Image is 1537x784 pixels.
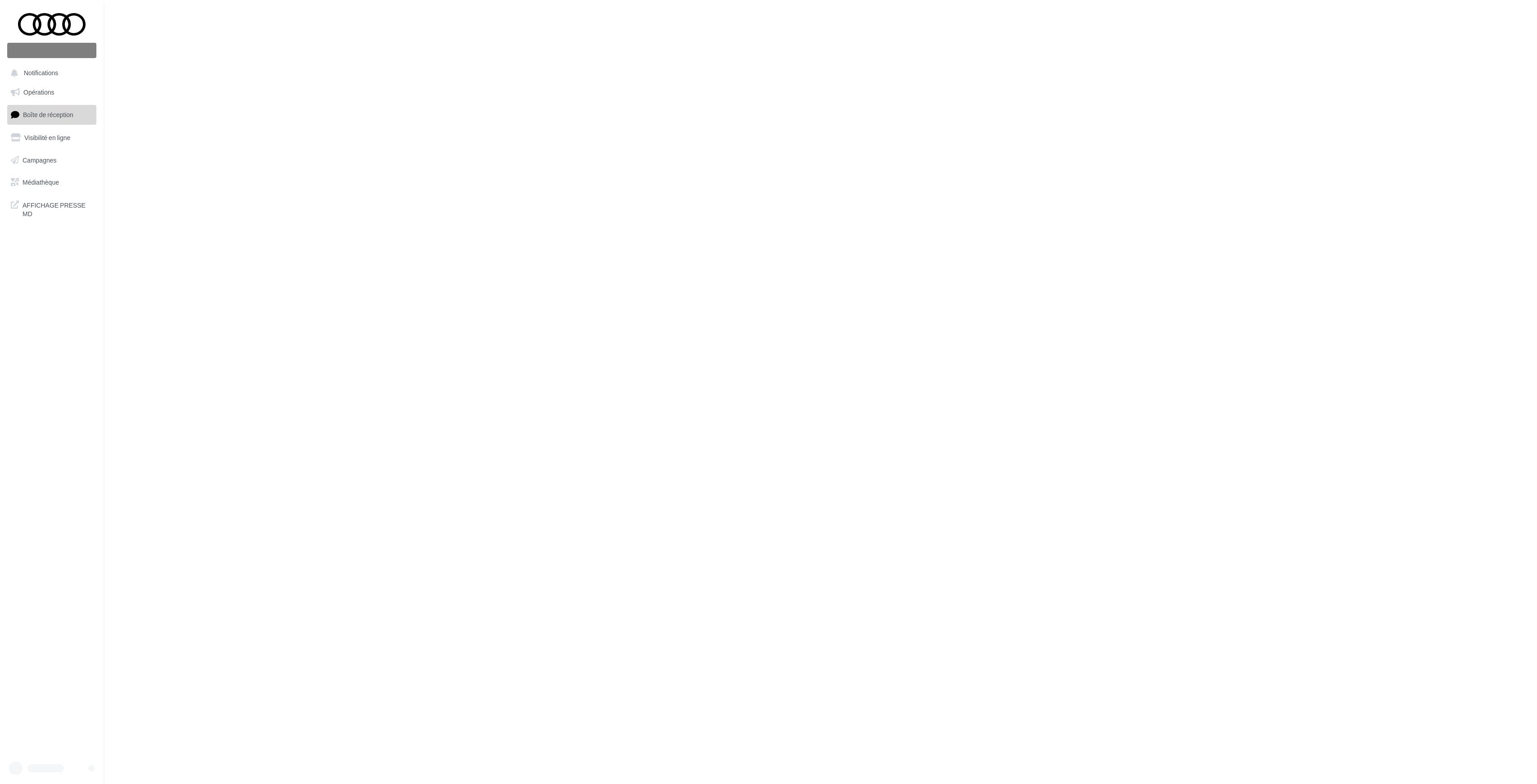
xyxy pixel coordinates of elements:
a: Opérations [5,83,98,102]
a: Visibilité en ligne [5,128,98,147]
span: Boîte de réception [23,111,73,118]
span: Notifications [24,69,58,77]
span: Campagnes [23,156,57,163]
div: Nouvelle campagne [7,43,96,58]
a: Boîte de réception [5,105,98,124]
span: Visibilité en ligne [24,134,70,141]
span: Opérations [23,88,54,96]
a: Campagnes [5,151,98,170]
a: Médiathèque [5,173,98,192]
a: AFFICHAGE PRESSE MD [5,195,98,222]
span: Médiathèque [23,178,59,186]
span: AFFICHAGE PRESSE MD [23,199,93,218]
